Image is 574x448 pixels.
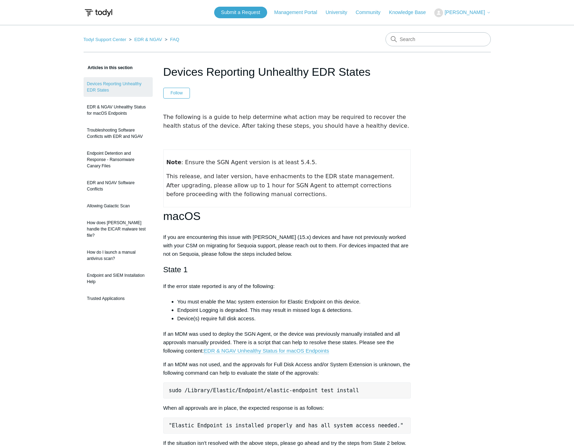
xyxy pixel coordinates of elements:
[163,233,411,258] p: If you are encountering this issue with [PERSON_NAME] (15.x) devices and have not previously work...
[163,330,411,355] p: If an MDM was used to deploy the SGN Agent, or the device was previously manually installed and a...
[163,88,190,98] button: Follow Article
[166,173,396,198] span: This release, and later version, have enhacments to the EDR state management. After upgrading, pl...
[84,176,153,196] a: EDR and NGAV Software Conflicts
[84,123,153,143] a: Troubleshooting Software Conflicts with EDR and NGAV
[389,9,433,16] a: Knowledge Base
[177,314,411,323] li: Device(s) require full disk access.
[177,297,411,306] li: You must enable the Mac system extension for Elastic Endpoint on this device.
[274,9,324,16] a: Management Portal
[166,159,182,166] strong: Note
[163,282,411,290] p: If the error state reported is any of the following:
[385,32,491,46] input: Search
[214,7,267,18] a: Submit a Request
[163,404,411,412] p: When all approvals are in place, the expected response is as follows:
[84,246,153,265] a: How do I launch a manual antivirus scan?
[356,9,388,16] a: Community
[163,263,411,276] h2: State 1
[325,9,354,16] a: University
[84,37,126,42] a: Todyl Support Center
[163,207,411,225] h1: macOS
[84,292,153,305] a: Trusted Applications
[204,348,329,354] a: EDR & NGAV Unhealthy Status for macOS Endpoints
[163,382,411,399] pre: sudo /Library/Elastic/Endpoint/elastic-endpoint test install
[163,114,409,129] span: The following is a guide to help determine what action may be required to recover the health stat...
[84,65,133,70] span: Articles in this section
[84,6,113,19] img: Todyl Support Center Help Center home page
[84,269,153,288] a: Endpoint and SIEM Installation Help
[84,100,153,120] a: EDR & NGAV Unhealthy Status for macOS Endpoints
[170,37,179,42] a: FAQ
[163,360,411,377] p: If an MDM was not used, and the approvals for Full Disk Access and/or System Extension is unknown...
[84,77,153,97] a: Devices Reporting Unhealthy EDR States
[434,8,490,17] button: [PERSON_NAME]
[127,37,163,42] li: EDR & NGAV
[84,216,153,242] a: How does [PERSON_NAME] handle the EICAR malware test file?
[163,417,411,434] pre: "Elastic Endpoint is installed properly and has all system access needed."
[163,63,411,80] h1: Devices Reporting Unhealthy EDR States
[177,306,411,314] li: Endpoint Logging is degraded. This may result in missed logs & detections.
[163,439,411,447] p: If the situation isn't resolved with the above steps, please go ahead and try the steps from Stat...
[134,37,162,42] a: EDR & NGAV
[163,37,179,42] li: FAQ
[84,147,153,173] a: Endpoint Detention and Response - Ransomware Canary Files
[84,199,153,213] a: Allowing Galactic Scan
[444,9,485,15] span: [PERSON_NAME]
[166,159,317,166] span: : Ensure the SGN Agent version is at least 5.4.5.
[84,37,128,42] li: Todyl Support Center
